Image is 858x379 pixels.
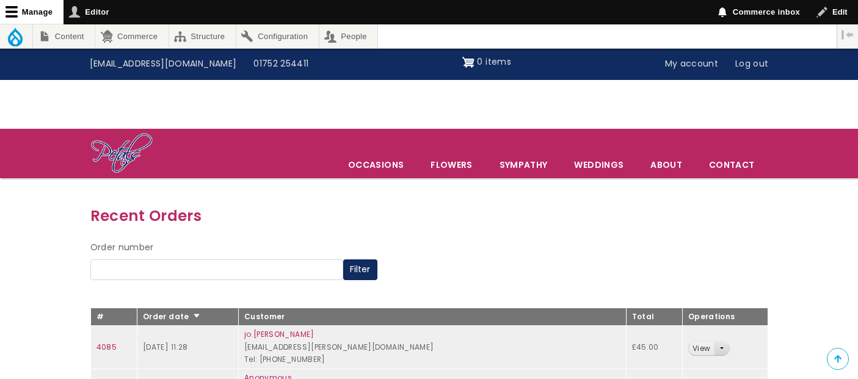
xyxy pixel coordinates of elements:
th: # [90,308,137,326]
button: Vertical orientation [837,24,858,45]
label: Order number [90,240,154,255]
th: Operations [682,308,768,326]
span: Weddings [561,152,636,178]
a: Sympathy [487,152,561,178]
a: Shopping cart 0 items [462,52,511,72]
td: [EMAIL_ADDRESS][PERSON_NAME][DOMAIN_NAME] Tel: [PHONE_NUMBER] [238,326,626,369]
th: Total [626,308,682,326]
a: 4085 [96,342,117,352]
button: Filter [343,259,377,280]
img: Home [90,132,153,175]
img: Shopping cart [462,52,474,72]
th: Customer [238,308,626,326]
a: Content [33,24,95,48]
a: View [689,342,714,356]
time: [DATE] 11:28 [143,342,187,352]
a: Flowers [418,152,485,178]
a: Commerce [95,24,168,48]
a: About [638,152,695,178]
a: [EMAIL_ADDRESS][DOMAIN_NAME] [81,52,245,76]
span: Occasions [335,152,416,178]
a: Configuration [236,24,319,48]
a: Order date [143,311,201,322]
a: My account [656,52,727,76]
h3: Recent Orders [90,204,768,228]
a: 01752 254411 [245,52,317,76]
a: jo.[PERSON_NAME] [244,329,314,339]
a: Structure [169,24,236,48]
span: 0 items [477,56,511,68]
a: Contact [696,152,767,178]
a: People [319,24,378,48]
a: Log out [727,52,777,76]
td: £45.00 [626,326,682,369]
